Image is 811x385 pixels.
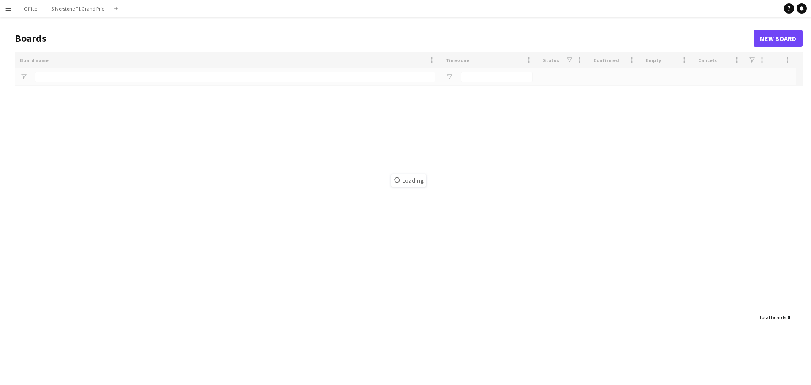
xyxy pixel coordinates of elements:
[754,30,803,47] a: New Board
[44,0,111,17] button: Silverstone F1 Grand Prix
[787,314,790,320] span: 0
[391,174,426,187] span: Loading
[759,314,786,320] span: Total Boards
[759,309,790,325] div: :
[17,0,44,17] button: Office
[15,32,754,45] h1: Boards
